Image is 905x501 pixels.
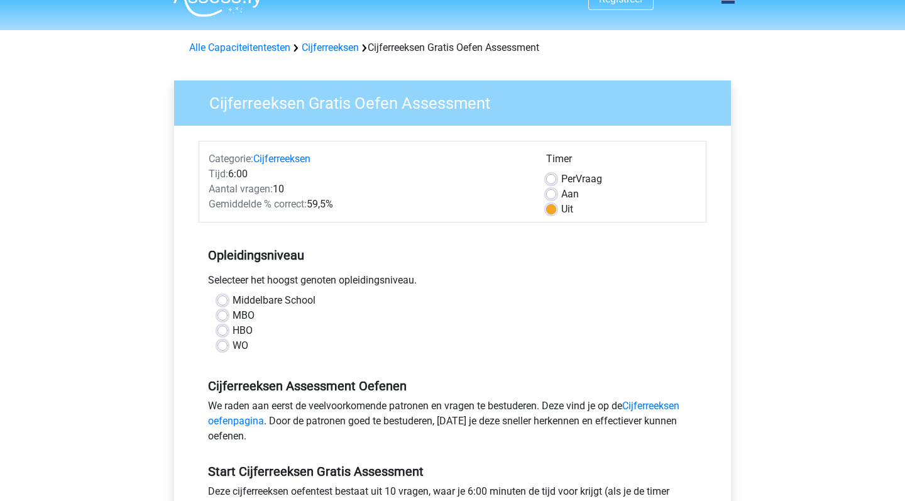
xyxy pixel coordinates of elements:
label: Aan [561,187,579,202]
span: Categorie: [209,153,253,165]
span: Aantal vragen: [209,183,273,195]
h5: Opleidingsniveau [208,243,697,268]
a: Cijferreeksen [302,41,359,53]
h5: Start Cijferreeksen Gratis Assessment [208,464,697,479]
label: MBO [233,308,255,323]
div: 10 [199,182,537,197]
h3: Cijferreeksen Gratis Oefen Assessment [194,89,721,113]
div: Timer [546,151,696,172]
label: Vraag [561,172,602,187]
span: Per [561,173,576,185]
label: Uit [561,202,573,217]
a: Alle Capaciteitentesten [189,41,290,53]
span: Tijd: [209,168,228,180]
label: WO [233,338,248,353]
a: Cijferreeksen [253,153,310,165]
div: Cijferreeksen Gratis Oefen Assessment [184,40,721,55]
div: We raden aan eerst de veelvoorkomende patronen en vragen te bestuderen. Deze vind je op de . Door... [199,399,706,449]
label: Middelbare School [233,293,315,308]
span: Gemiddelde % correct: [209,198,307,210]
div: 6:00 [199,167,537,182]
label: HBO [233,323,253,338]
h5: Cijferreeksen Assessment Oefenen [208,378,697,394]
div: Selecteer het hoogst genoten opleidingsniveau. [199,273,706,293]
div: 59,5% [199,197,537,212]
